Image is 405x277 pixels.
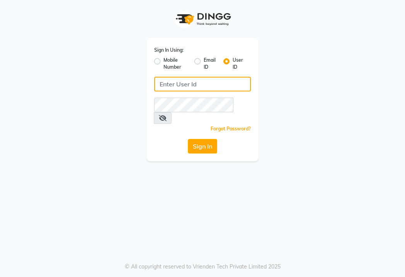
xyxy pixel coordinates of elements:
a: Forgot Password? [211,126,251,132]
label: User ID [233,57,245,71]
label: Mobile Number [163,57,188,71]
img: logo1.svg [172,8,233,30]
label: Sign In Using: [154,47,184,54]
input: Username [154,98,233,112]
label: Email ID [204,57,217,71]
input: Username [154,77,251,91]
button: Sign In [188,139,217,154]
